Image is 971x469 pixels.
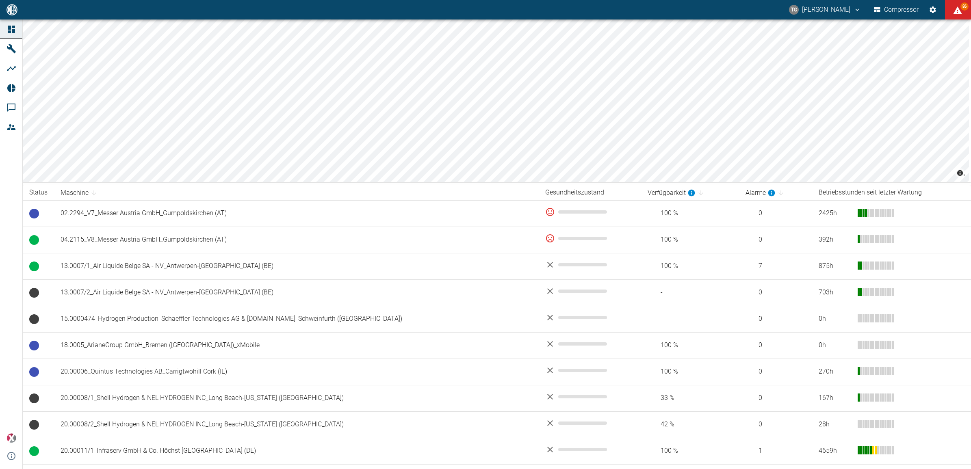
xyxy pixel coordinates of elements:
[819,446,851,456] div: 4659 h
[746,235,806,244] span: 0
[29,288,39,298] span: Keine Daten
[54,200,539,227] td: 02.2294_V7_Messer Austria GmbH_Gumpoldskirchen (AT)
[648,262,733,271] span: 100 %
[545,207,635,217] div: 0 %
[545,286,635,296] div: No data
[54,359,539,385] td: 20.00006_Quintus Technologies AB_Carrigtwohill Cork (IE)
[54,332,539,359] td: 18.0005_ArianeGroup GmbH_Bremen ([GEOGRAPHIC_DATA])_xMobile
[545,418,635,428] div: No data
[7,433,16,443] img: Xplore Logo
[819,420,851,429] div: 28 h
[545,339,635,349] div: No data
[746,393,806,403] span: 0
[648,367,733,376] span: 100 %
[819,235,851,244] div: 392 h
[648,188,696,198] div: berechnet für die letzten 7 Tage
[872,2,921,17] button: Compressor
[812,185,971,200] th: Betriebsstunden seit letzter Wartung
[746,420,806,429] span: 0
[29,341,39,350] span: Betriebsbereit
[746,446,806,456] span: 1
[819,367,851,376] div: 270 h
[648,341,733,350] span: 100 %
[54,438,539,464] td: 20.00011/1_Infraserv GmbH & Co. Höchst [GEOGRAPHIC_DATA] (DE)
[819,393,851,403] div: 167 h
[819,262,851,271] div: 875 h
[746,288,806,297] span: 0
[54,227,539,253] td: 04.2115_V8_Messer Austria GmbH_Gumpoldskirchen (AT)
[925,2,940,17] button: Einstellungen
[29,393,39,403] span: Keine Daten
[819,341,851,350] div: 0 h
[819,314,851,324] div: 0 h
[23,185,54,200] th: Status
[54,279,539,306] td: 13.0007/2_Air Liquide Belge SA - NV_Antwerpen-[GEOGRAPHIC_DATA] (BE)
[746,209,806,218] span: 0
[29,262,39,271] span: Betrieb
[23,19,969,182] canvas: Map
[648,209,733,218] span: 100 %
[648,446,733,456] span: 100 %
[746,262,806,271] span: 7
[29,314,39,324] span: Keine Daten
[6,4,18,15] img: logo
[746,341,806,350] span: 0
[648,393,733,403] span: 33 %
[746,188,776,198] div: berechnet für die letzten 7 Tage
[545,233,635,243] div: 0 %
[960,2,969,11] span: 86
[545,365,635,375] div: No data
[29,235,39,245] span: Betrieb
[61,188,99,198] span: Maschine
[29,420,39,430] span: Keine Daten
[819,209,851,218] div: 2425 h
[54,385,539,411] td: 20.00008/1_Shell Hydrogen & NEL HYDROGEN INC_Long Beach-[US_STATE] ([GEOGRAPHIC_DATA])
[746,367,806,376] span: 0
[29,209,39,218] span: Betriebsbereit
[545,445,635,454] div: No data
[29,367,39,377] span: Betriebsbereit
[545,313,635,322] div: No data
[54,306,539,332] td: 15.0000474_Hydrogen Production_Schaeffler Technologies AG & [DOMAIN_NAME]_Schweinfurth ([GEOGRAPH...
[819,288,851,297] div: 703 h
[648,235,733,244] span: 100 %
[539,185,641,200] th: Gesundheitszustand
[545,392,635,402] div: No data
[746,314,806,324] span: 0
[29,446,39,456] span: Betrieb
[648,314,733,324] span: -
[54,253,539,279] td: 13.0007/1_Air Liquide Belge SA - NV_Antwerpen-[GEOGRAPHIC_DATA] (BE)
[788,2,862,17] button: thomas.gregoir@neuman-esser.com
[789,5,799,15] div: TG
[545,260,635,270] div: No data
[648,420,733,429] span: 42 %
[648,288,733,297] span: -
[54,411,539,438] td: 20.00008/2_Shell Hydrogen & NEL HYDROGEN INC_Long Beach-[US_STATE] ([GEOGRAPHIC_DATA])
